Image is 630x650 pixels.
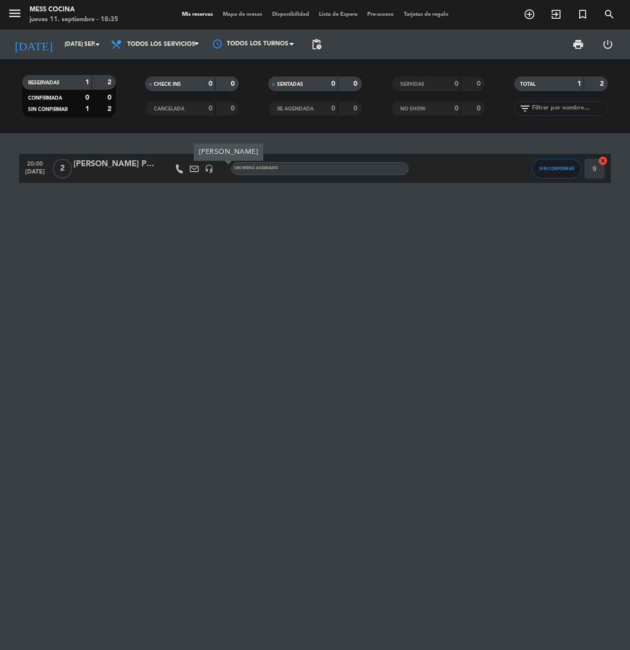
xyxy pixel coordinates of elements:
span: CONFIRMADA [28,96,62,101]
span: Mapa de mesas [218,12,267,17]
strong: 0 [455,80,458,87]
span: pending_actions [311,38,322,50]
span: Todos los servicios [127,41,195,48]
span: SIN CONFIRMAR [539,166,574,171]
span: RESERVADAS [28,80,60,85]
span: SERVIDAS [400,82,424,87]
div: LOG OUT [593,30,623,59]
strong: 2 [107,79,113,86]
span: NO SHOW [400,107,425,111]
span: print [572,38,584,50]
span: Tarjetas de regalo [399,12,454,17]
span: RE AGENDADA [277,107,314,111]
span: SIN CONFIRMAR [28,107,68,112]
div: jueves 11. septiembre - 18:35 [30,15,118,25]
strong: 0 [107,94,113,101]
input: Filtrar por nombre... [531,103,607,114]
strong: 0 [209,80,212,87]
span: Pre-acceso [362,12,399,17]
strong: 0 [331,105,335,112]
i: headset_mic [205,164,213,173]
button: menu [7,6,22,24]
span: Sin menú asignado [234,166,278,170]
strong: 0 [477,80,483,87]
span: SENTADAS [277,82,303,87]
i: arrow_drop_down [92,38,104,50]
span: TOTAL [520,82,535,87]
strong: 0 [231,105,237,112]
span: Mis reservas [177,12,218,17]
span: CHECK INS [154,82,181,87]
i: menu [7,6,22,21]
i: power_settings_new [602,38,614,50]
strong: 0 [331,80,335,87]
strong: 2 [600,80,606,87]
span: Disponibilidad [267,12,314,17]
strong: 0 [353,105,359,112]
strong: 1 [577,80,581,87]
span: 2 [53,159,72,179]
strong: 0 [209,105,212,112]
div: [PERSON_NAME] Pareto Prensa [73,158,157,171]
strong: 0 [231,80,237,87]
i: [DATE] [7,34,60,55]
strong: 0 [455,105,458,112]
i: turned_in_not [577,8,589,20]
div: [PERSON_NAME] [194,144,263,161]
strong: 2 [107,106,113,112]
i: exit_to_app [550,8,562,20]
span: Lista de Espera [314,12,362,17]
i: search [603,8,615,20]
strong: 1 [85,106,89,112]
strong: 0 [85,94,89,101]
span: [DATE] [23,169,47,180]
i: filter_list [519,103,531,114]
div: Mess Cocina [30,5,118,15]
span: CANCELADA [154,107,184,111]
strong: 1 [85,79,89,86]
button: SIN CONFIRMAR [532,159,581,179]
i: cancel [598,156,608,166]
i: add_circle_outline [524,8,535,20]
strong: 0 [477,105,483,112]
span: 20:00 [23,157,47,169]
strong: 0 [353,80,359,87]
